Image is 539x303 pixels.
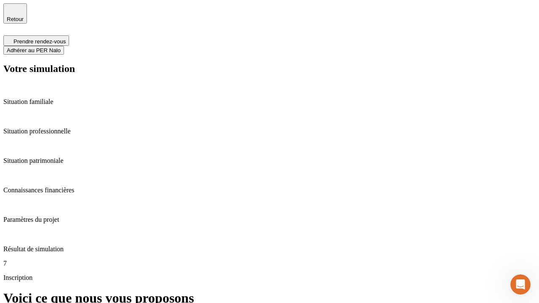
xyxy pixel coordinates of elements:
[3,274,536,282] p: Inscription
[3,128,536,135] p: Situation professionnelle
[3,260,536,267] p: 7
[3,98,536,106] p: Situation familiale
[3,216,536,223] p: Paramètres du projet
[3,46,64,55] button: Adhérer au PER Nalo
[3,3,27,24] button: Retour
[3,245,536,253] p: Résultat de simulation
[3,186,536,194] p: Connaissances financières
[3,63,536,74] h2: Votre simulation
[13,38,66,45] span: Prendre rendez-vous
[7,16,24,22] span: Retour
[510,274,531,295] iframe: Intercom live chat
[3,157,536,165] p: Situation patrimoniale
[3,35,69,46] button: Prendre rendez-vous
[7,47,61,53] span: Adhérer au PER Nalo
